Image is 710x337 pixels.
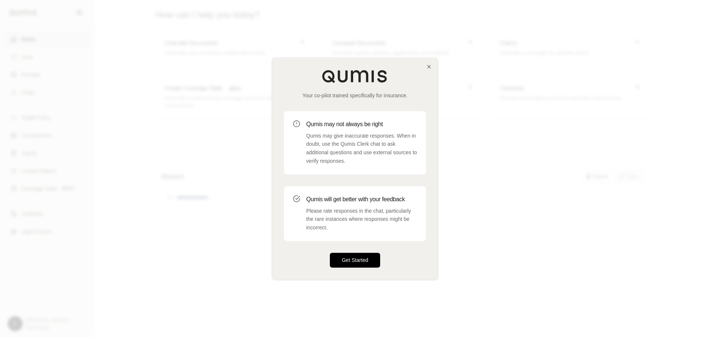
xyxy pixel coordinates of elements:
p: Please rate responses in the chat, particularly the rare instances where responses might be incor... [306,207,417,232]
img: Qumis Logo [322,70,388,83]
h3: Qumis may not always be right [306,120,417,129]
h3: Qumis will get better with your feedback [306,195,417,204]
button: Get Started [330,253,380,267]
p: Your co-pilot trained specifically for insurance. [284,92,426,99]
p: Qumis may give inaccurate responses. When in doubt, use the Qumis Clerk chat to ask additional qu... [306,132,417,165]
